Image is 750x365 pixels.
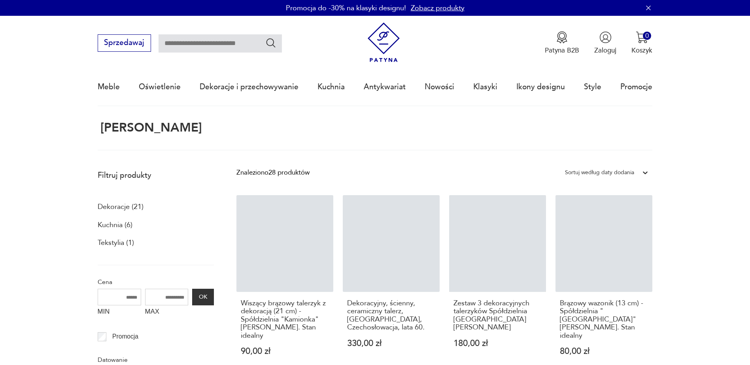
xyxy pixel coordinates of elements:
[584,69,601,105] a: Style
[98,218,132,232] a: Kuchnia (6)
[453,339,542,348] p: 180,00 zł
[98,277,214,287] p: Cena
[516,69,565,105] a: Ikony designu
[425,69,454,105] a: Nowości
[317,69,345,105] a: Kuchnia
[364,69,406,105] a: Antykwariat
[236,167,310,178] div: Znaleziono 28 produktów
[631,46,652,55] p: Koszyk
[473,69,497,105] a: Klasyki
[636,31,648,43] img: Ikona koszyka
[545,31,579,55] button: Patyna B2B
[643,32,651,40] div: 0
[631,31,652,55] button: 0Koszyk
[453,299,542,332] h3: Zestaw 3 dekoracyjnych talerzyków Spółdzielnia [GEOGRAPHIC_DATA][PERSON_NAME]
[98,236,134,250] a: Tekstylia (1)
[98,170,214,181] p: Filtruj produkty
[139,69,181,105] a: Oświetlenie
[265,37,277,49] button: Szukaj
[98,40,151,47] a: Sprzedawaj
[545,31,579,55] a: Ikona medaluPatyna B2B
[560,299,648,340] h3: Brązowy wazonik (13 cm) - Spółdzielnia "[GEOGRAPHIC_DATA]" [PERSON_NAME]. Stan idealny
[594,31,616,55] button: Zaloguj
[98,121,202,135] h1: [PERSON_NAME]
[364,23,404,62] img: Patyna - sklep z meblami i dekoracjami vintage
[556,31,568,43] img: Ikona medalu
[112,331,138,342] p: Promocja
[620,69,652,105] a: Promocje
[545,46,579,55] p: Patyna B2B
[286,3,406,13] p: Promocja do -30% na klasyki designu!
[98,34,151,52] button: Sprzedawaj
[560,347,648,356] p: 80,00 zł
[98,200,144,214] a: Dekoracje (21)
[98,355,214,365] p: Datowanie
[599,31,612,43] img: Ikonka użytkownika
[565,167,634,178] div: Sortuj według daty dodania
[594,46,616,55] p: Zaloguj
[347,299,435,332] h3: Dekoracyjny, ścienny, ceramiczny talerz, [GEOGRAPHIC_DATA], Czechosłowacja, lata 60.
[145,305,189,320] label: MAX
[411,3,465,13] a: Zobacz produkty
[98,305,141,320] label: MIN
[347,339,435,348] p: 330,00 zł
[241,299,329,340] h3: Wiszący brązowy talerzyk z dekoracją (21 cm) - Spółdzielnia "Kamionka" [PERSON_NAME]. Stan idealny
[98,69,120,105] a: Meble
[241,347,329,356] p: 90,00 zł
[192,289,213,305] button: OK
[200,69,298,105] a: Dekoracje i przechowywanie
